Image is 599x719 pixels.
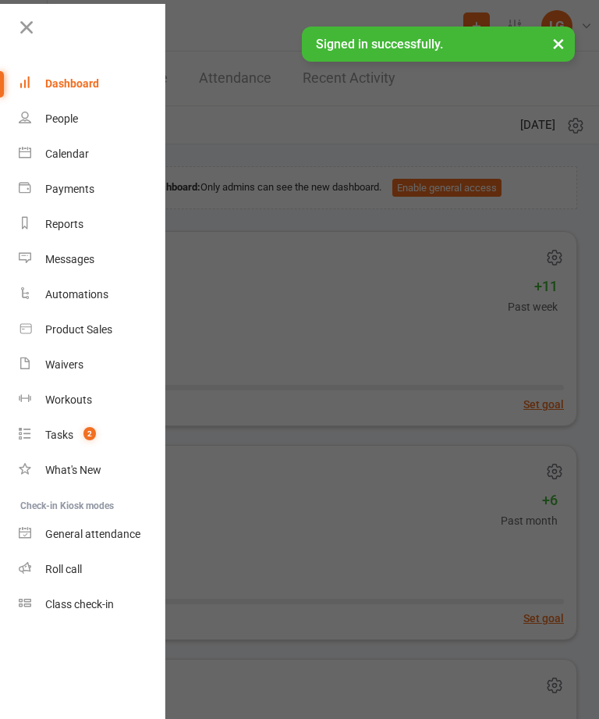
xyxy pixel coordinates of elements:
div: Tasks [45,429,73,441]
div: Product Sales [45,323,112,336]
div: People [45,112,78,125]
a: Product Sales [19,312,166,347]
a: Calendar [19,137,166,172]
a: What's New [19,453,166,488]
span: Signed in successfully. [316,37,443,52]
a: Waivers [19,347,166,383]
a: Reports [19,207,166,242]
a: Workouts [19,383,166,418]
a: Payments [19,172,166,207]
div: Calendar [45,148,89,160]
a: General attendance kiosk mode [19,517,166,552]
a: Messages [19,242,166,277]
div: Automations [45,288,108,301]
a: Automations [19,277,166,312]
div: Messages [45,253,94,265]
button: × [544,27,572,60]
div: Payments [45,183,94,195]
div: Reports [45,218,83,230]
a: Class kiosk mode [19,587,166,622]
div: General attendance [45,528,140,540]
div: What's New [45,464,101,476]
a: Roll call [19,552,166,587]
div: Roll call [45,563,82,575]
div: Class check-in [45,598,114,610]
a: Tasks 2 [19,418,166,453]
a: People [19,101,166,137]
div: Waivers [45,358,83,371]
span: 2 [83,427,96,440]
div: Dashboard [45,77,99,90]
div: Workouts [45,393,92,406]
a: Dashboard [19,66,166,101]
